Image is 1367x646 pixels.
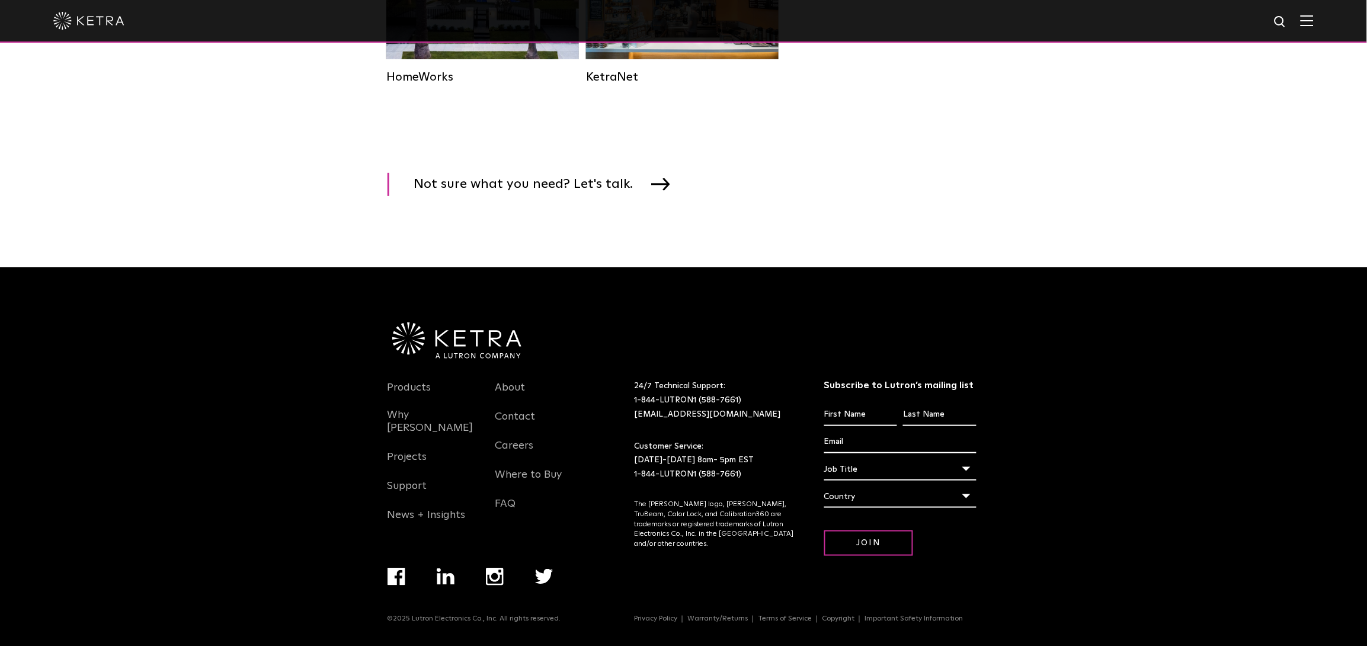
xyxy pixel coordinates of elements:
[388,379,478,536] div: Navigation Menu
[824,485,977,508] div: Country
[817,616,860,623] a: Copyright
[495,468,562,495] a: Where to Buy
[634,500,795,549] p: The [PERSON_NAME] logo, [PERSON_NAME], TruBeam, Color Lock, and Calibration360 are trademarks or ...
[388,479,427,507] a: Support
[634,440,795,482] p: Customer Service: [DATE]-[DATE] 8am- 5pm EST
[388,615,561,623] p: ©2025 Lutron Electronics Co., Inc. All rights reserved.
[414,173,651,196] span: Not sure what you need? Let's talk.
[1273,15,1288,30] img: search icon
[903,404,976,426] input: Last Name
[651,178,670,191] img: arrow
[535,569,553,584] img: twitter
[388,568,405,586] img: facebook
[486,568,504,586] img: instagram
[495,439,533,466] a: Careers
[495,381,525,408] a: About
[683,616,753,623] a: Warranty/Returns
[586,70,779,84] div: KetraNet
[824,379,977,392] h3: Subscribe to Lutron’s mailing list
[629,616,683,623] a: Privacy Policy
[388,450,427,478] a: Projects
[634,396,741,404] a: 1-844-LUTRON1 (588-7661)
[634,615,979,623] div: Navigation Menu
[824,404,897,426] input: First Name
[634,379,795,421] p: 24/7 Technical Support:
[824,530,913,556] input: Join
[388,173,685,196] a: Not sure what you need? Let's talk.
[495,497,516,525] a: FAQ
[386,70,579,84] div: HomeWorks
[53,12,124,30] img: ketra-logo-2019-white
[860,616,968,623] a: Important Safety Information
[388,568,585,615] div: Navigation Menu
[1301,15,1314,26] img: Hamburger%20Nav.svg
[753,616,817,623] a: Terms of Service
[437,568,455,585] img: linkedin
[495,410,535,437] a: Contact
[388,408,478,449] a: Why [PERSON_NAME]
[634,470,741,478] a: 1-844-LUTRON1 (588-7661)
[388,381,431,408] a: Products
[388,509,466,536] a: News + Insights
[495,379,585,525] div: Navigation Menu
[392,322,521,359] img: Ketra-aLutronCo_White_RGB
[634,410,780,418] a: [EMAIL_ADDRESS][DOMAIN_NAME]
[824,458,977,481] div: Job Title
[824,431,977,453] input: Email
